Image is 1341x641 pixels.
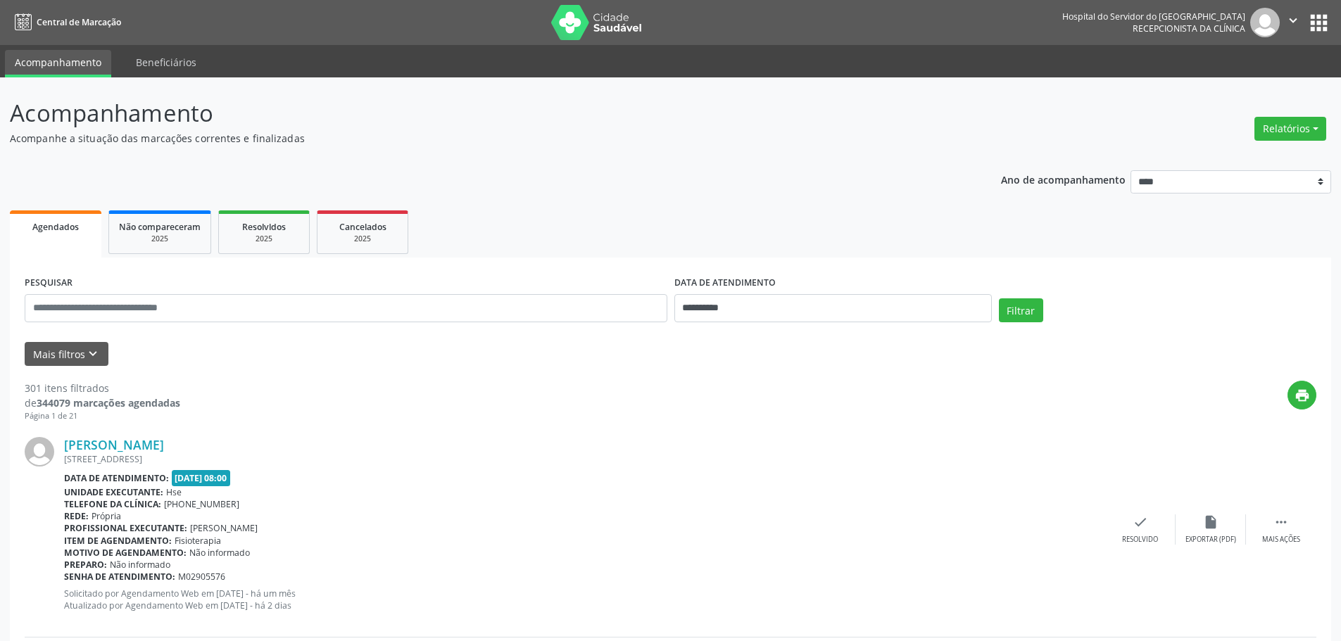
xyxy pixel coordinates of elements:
b: Preparo: [64,559,107,571]
div: 2025 [229,234,299,244]
span: Não compareceram [119,221,201,233]
div: 301 itens filtrados [25,381,180,395]
a: Central de Marcação [10,11,121,34]
b: Data de atendimento: [64,472,169,484]
span: Não informado [110,559,170,571]
b: Profissional executante: [64,522,187,534]
i: insert_drive_file [1203,514,1219,530]
button: print [1288,381,1316,410]
b: Item de agendamento: [64,535,172,547]
div: Página 1 de 21 [25,410,180,422]
i: print [1295,388,1310,403]
b: Senha de atendimento: [64,571,175,583]
i: keyboard_arrow_down [85,346,101,362]
button: Filtrar [999,298,1043,322]
img: img [25,437,54,467]
span: [PHONE_NUMBER] [164,498,239,510]
span: Não informado [189,547,250,559]
button:  [1280,8,1307,37]
p: Acompanhamento [10,96,935,131]
p: Solicitado por Agendamento Web em [DATE] - há um mês Atualizado por Agendamento Web em [DATE] - h... [64,588,1105,611]
div: Mais ações [1262,535,1300,545]
div: 2025 [327,234,398,244]
div: Hospital do Servidor do [GEOGRAPHIC_DATA] [1062,11,1245,23]
button: Mais filtroskeyboard_arrow_down [25,342,108,367]
div: Resolvido [1122,535,1158,545]
span: Fisioterapia [175,535,221,547]
span: [PERSON_NAME] [190,522,258,534]
span: M02905576 [178,571,225,583]
p: Acompanhe a situação das marcações correntes e finalizadas [10,131,935,146]
span: Central de Marcação [37,16,121,28]
a: Beneficiários [126,50,206,75]
span: Hse [166,486,182,498]
a: [PERSON_NAME] [64,437,164,452]
button: apps [1307,11,1331,35]
i: check [1133,514,1148,530]
span: Agendados [32,221,79,233]
b: Telefone da clínica: [64,498,161,510]
div: Exportar (PDF) [1185,535,1236,545]
label: PESQUISAR [25,272,73,294]
div: 2025 [119,234,201,244]
strong: 344079 marcações agendadas [37,396,180,410]
button: Relatórios [1254,117,1326,141]
i:  [1285,13,1301,28]
label: DATA DE ATENDIMENTO [674,272,776,294]
span: Recepcionista da clínica [1133,23,1245,34]
p: Ano de acompanhamento [1001,170,1126,188]
span: [DATE] 08:00 [172,470,231,486]
b: Rede: [64,510,89,522]
b: Motivo de agendamento: [64,547,187,559]
i:  [1273,514,1289,530]
a: Acompanhamento [5,50,111,77]
img: img [1250,8,1280,37]
span: Cancelados [339,221,386,233]
span: Própria [92,510,121,522]
div: [STREET_ADDRESS] [64,453,1105,465]
b: Unidade executante: [64,486,163,498]
span: Resolvidos [242,221,286,233]
div: de [25,395,180,410]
